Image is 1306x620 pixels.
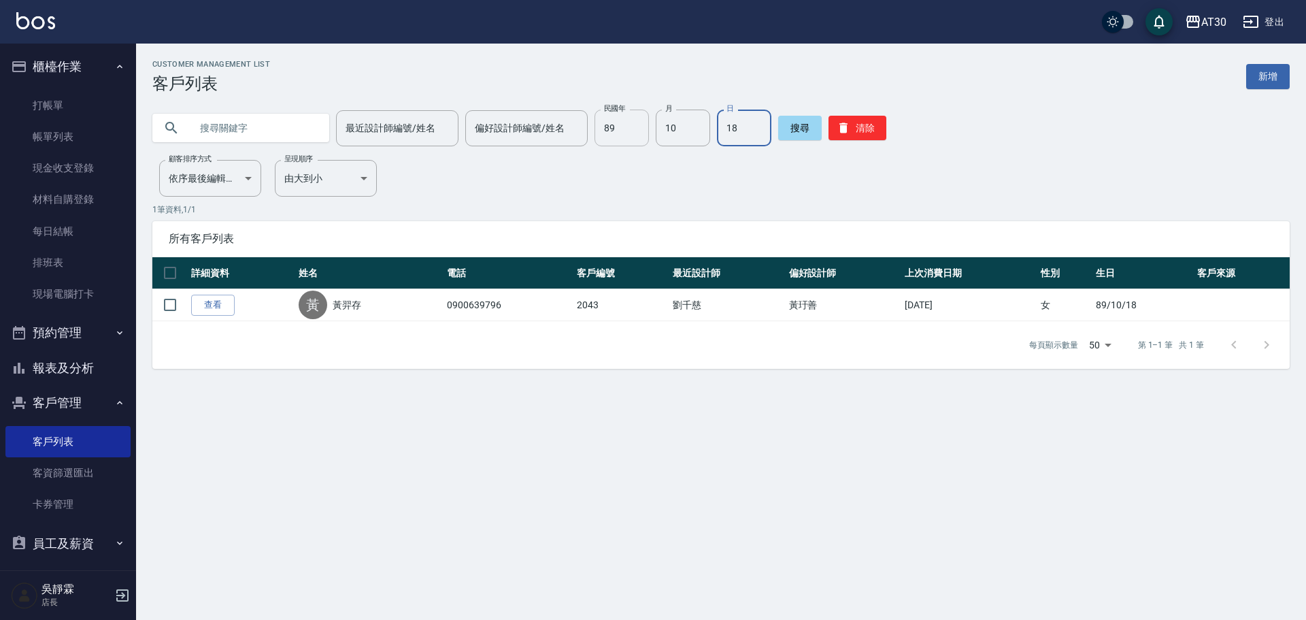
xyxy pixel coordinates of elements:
p: 店長 [41,596,111,608]
a: 客戶列表 [5,426,131,457]
button: 客戶管理 [5,385,131,421]
td: 黃玗善 [786,289,902,321]
label: 顧客排序方式 [169,154,212,164]
th: 客戶編號 [573,257,669,289]
th: 姓名 [295,257,443,289]
td: 89/10/18 [1092,289,1194,321]
td: 女 [1037,289,1092,321]
button: 商品管理 [5,561,131,596]
th: 客戶來源 [1194,257,1290,289]
a: 黃羿存 [333,298,361,312]
a: 查看 [191,295,235,316]
h2: Customer Management List [152,60,270,69]
th: 性別 [1037,257,1092,289]
button: 預約管理 [5,315,131,350]
div: 依序最後編輯時間 [159,160,261,197]
label: 日 [726,103,733,114]
a: 現金收支登錄 [5,152,131,184]
a: 新增 [1246,64,1290,89]
td: 劉千慈 [669,289,786,321]
th: 生日 [1092,257,1194,289]
th: 最近設計師 [669,257,786,289]
p: 每頁顯示數量 [1029,339,1078,351]
img: Person [11,582,38,609]
div: 黃 [299,291,327,319]
button: 櫃檯作業 [5,49,131,84]
label: 民國年 [604,103,625,114]
button: 登出 [1237,10,1290,35]
div: AT30 [1201,14,1226,31]
h3: 客戶列表 [152,74,270,93]
a: 每日結帳 [5,216,131,247]
button: 搜尋 [778,116,822,140]
div: 50 [1084,327,1116,363]
td: 2043 [573,289,669,321]
button: save [1145,8,1173,35]
a: 材料自購登錄 [5,184,131,215]
a: 帳單列表 [5,121,131,152]
h5: 吳靜霖 [41,583,111,596]
a: 卡券管理 [5,489,131,520]
label: 呈現順序 [284,154,313,164]
a: 客資篩選匯出 [5,457,131,489]
button: 清除 [828,116,886,140]
th: 上次消費日期 [901,257,1037,289]
th: 電話 [443,257,573,289]
label: 月 [665,103,672,114]
td: [DATE] [901,289,1037,321]
p: 第 1–1 筆 共 1 筆 [1138,339,1204,351]
button: 員工及薪資 [5,526,131,561]
th: 詳細資料 [188,257,295,289]
input: 搜尋關鍵字 [190,110,318,146]
div: 由大到小 [275,160,377,197]
a: 現場電腦打卡 [5,278,131,310]
span: 所有客戶列表 [169,232,1273,246]
a: 打帳單 [5,90,131,121]
button: 報表及分析 [5,350,131,386]
td: 0900639796 [443,289,573,321]
a: 排班表 [5,247,131,278]
p: 1 筆資料, 1 / 1 [152,203,1290,216]
img: Logo [16,12,55,29]
th: 偏好設計師 [786,257,902,289]
button: AT30 [1179,8,1232,36]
